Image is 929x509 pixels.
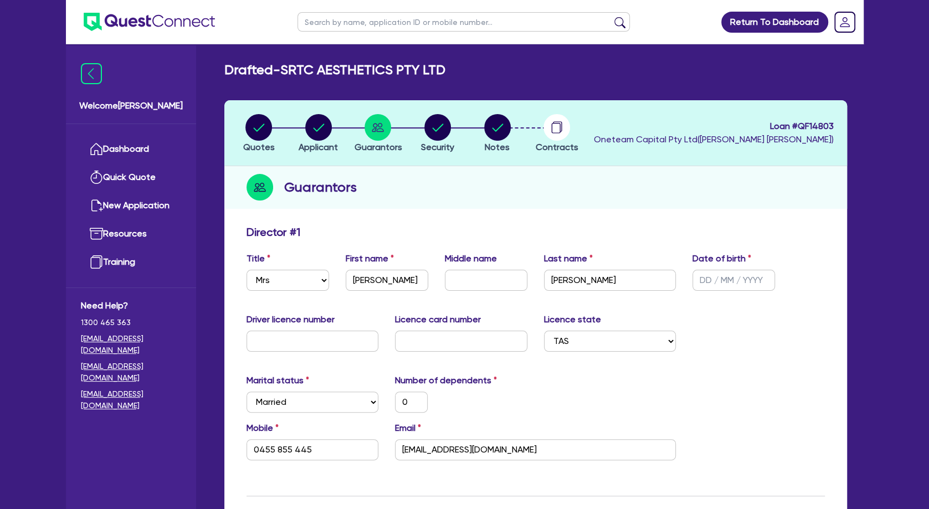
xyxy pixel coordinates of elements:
[247,225,300,239] h3: Director # 1
[81,317,181,328] span: 1300 465 363
[594,120,834,133] span: Loan # QF14803
[485,142,510,152] span: Notes
[484,114,511,155] button: Notes
[81,388,181,412] a: [EMAIL_ADDRESS][DOMAIN_NAME]
[90,199,103,212] img: new-application
[721,12,828,33] a: Return To Dashboard
[692,270,775,291] input: DD / MM / YYYY
[84,13,215,31] img: quest-connect-logo-blue
[81,333,181,356] a: [EMAIL_ADDRESS][DOMAIN_NAME]
[830,8,859,37] a: Dropdown toggle
[346,252,394,265] label: First name
[79,99,183,112] span: Welcome [PERSON_NAME]
[90,227,103,240] img: resources
[445,252,497,265] label: Middle name
[81,248,181,276] a: Training
[353,114,402,155] button: Guarantors
[247,313,335,326] label: Driver licence number
[284,177,357,197] h2: Guarantors
[81,220,181,248] a: Resources
[81,163,181,192] a: Quick Quote
[536,142,578,152] span: Contracts
[247,174,273,200] img: step-icon
[420,114,455,155] button: Security
[247,421,279,435] label: Mobile
[90,171,103,184] img: quick-quote
[395,374,497,387] label: Number of dependents
[594,134,834,145] span: Oneteam Capital Pty Ltd ( [PERSON_NAME] [PERSON_NAME] )
[81,135,181,163] a: Dashboard
[692,252,751,265] label: Date of birth
[297,12,630,32] input: Search by name, application ID or mobile number...
[247,374,309,387] label: Marital status
[90,255,103,269] img: training
[535,114,579,155] button: Contracts
[224,62,445,78] h2: Drafted - SRTC AESTHETICS PTY LTD
[81,299,181,312] span: Need Help?
[395,313,481,326] label: Licence card number
[81,192,181,220] a: New Application
[544,313,601,326] label: Licence state
[243,114,275,155] button: Quotes
[299,142,338,152] span: Applicant
[354,142,402,152] span: Guarantors
[395,421,421,435] label: Email
[247,252,270,265] label: Title
[298,114,338,155] button: Applicant
[421,142,454,152] span: Security
[544,252,593,265] label: Last name
[243,142,275,152] span: Quotes
[81,63,102,84] img: icon-menu-close
[81,361,181,384] a: [EMAIL_ADDRESS][DOMAIN_NAME]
